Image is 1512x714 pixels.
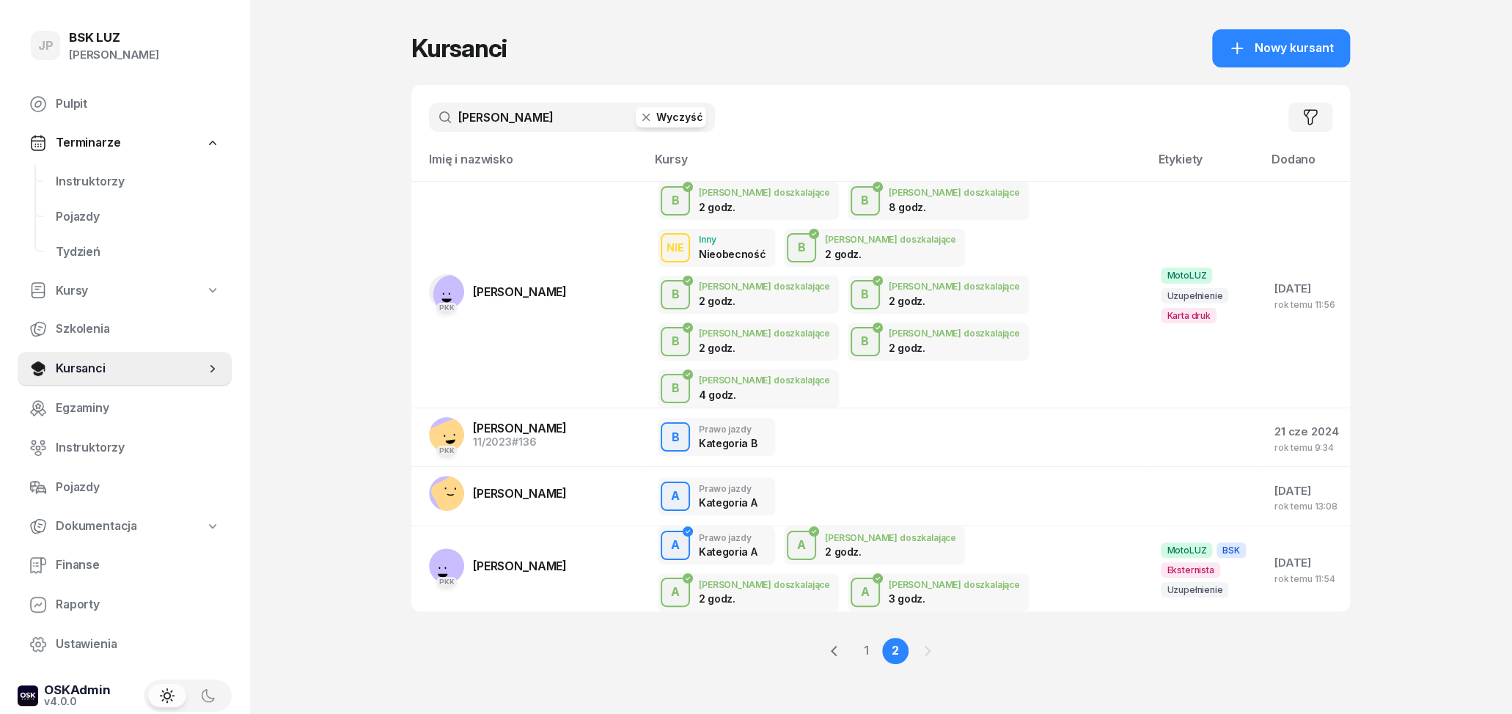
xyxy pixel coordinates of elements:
div: B [666,188,686,213]
div: 2 godz. [889,342,965,354]
th: Dodano [1263,150,1350,181]
span: Tydzień [56,243,220,262]
button: B [661,374,690,403]
div: 2 godz. [699,342,775,354]
span: Instruktorzy [56,438,220,457]
a: Tydzień [44,235,232,270]
div: 2 godz. [825,248,901,260]
div: B [792,235,812,260]
a: PKK[PERSON_NAME]11/2023#136 [429,417,567,452]
button: A [787,531,816,560]
div: A [791,533,812,558]
span: Kursy [56,281,88,301]
div: OSKAdmin [44,684,111,696]
span: Uzupełnienie [1161,288,1228,303]
span: Pojazdy [56,478,220,497]
div: 2 godz. [699,295,775,307]
div: NIE [661,238,690,257]
a: Instruktorzy [44,164,232,199]
div: [PERSON_NAME] doszkalające [825,235,956,244]
div: [PERSON_NAME] [69,45,159,65]
div: Nieobecność [699,248,766,260]
th: Kursy [646,150,1149,181]
span: Raporty [56,595,220,614]
div: A [855,580,876,605]
button: B [787,233,816,262]
a: Pojazdy [18,470,232,505]
button: B [661,422,690,452]
a: Egzaminy [18,391,232,426]
div: Kategoria A [699,496,757,509]
div: 4 godz. [699,389,775,401]
a: Pulpit [18,87,232,122]
button: B [661,280,690,309]
th: Etykiety [1149,150,1262,181]
div: rok temu 11:54 [1274,574,1338,584]
div: [PERSON_NAME] doszkalające [699,375,830,385]
button: B [851,327,880,356]
span: MotoLUZ [1161,542,1212,558]
div: 11/2023 [473,437,567,447]
div: BSK LUZ [69,32,159,44]
span: BSK [1216,542,1246,558]
button: B [851,280,880,309]
div: 8 godz. [889,201,965,213]
span: Egzaminy [56,399,220,418]
button: A [851,578,880,607]
input: Szukaj [429,103,715,132]
div: 21 cze 2024 [1274,422,1338,441]
div: rok temu 13:08 [1274,501,1338,511]
a: Finanse [18,548,232,583]
div: Inny [699,235,766,244]
img: logo-xs-dark@2x.png [18,685,38,706]
button: Nowy kursant [1212,29,1350,67]
div: 2 godz. [699,201,775,213]
div: Prawo jazdy [699,533,757,542]
div: A [665,533,686,558]
div: [PERSON_NAME] doszkalające [889,580,1020,589]
span: Instruktorzy [56,172,220,191]
span: Pojazdy [56,207,220,227]
button: NIE [661,233,690,262]
span: Nowy kursant [1255,39,1334,58]
div: B [855,188,875,213]
div: [DATE] [1274,279,1338,298]
div: 2 godz. [825,545,901,558]
div: Prawo jazdy [699,424,757,434]
button: Wyczyść [636,107,706,128]
span: Uzupełnienie [1161,582,1228,597]
div: B [855,282,875,307]
button: A [661,482,690,511]
button: A [661,531,690,560]
a: Raporty [18,587,232,622]
span: [PERSON_NAME] [473,284,567,299]
span: [PERSON_NAME] [473,559,567,573]
a: Szkolenia [18,312,232,347]
div: A [665,580,686,605]
div: B [666,425,686,450]
span: Kursanci [56,359,205,378]
div: 2 godz. [699,592,775,605]
div: [DATE] [1274,553,1338,573]
div: Kategoria A [699,545,757,558]
div: PKK [436,446,458,455]
span: Terminarze [56,133,120,152]
span: Ustawienia [56,635,220,654]
div: [PERSON_NAME] doszkalające [699,281,830,291]
a: 2 [882,638,909,664]
div: [PERSON_NAME] doszkalające [699,580,830,589]
div: 2 godz. [889,295,965,307]
div: [PERSON_NAME] doszkalające [889,281,1020,291]
a: Pojazdy [44,199,232,235]
a: PKK[PERSON_NAME] [429,548,567,584]
a: Ustawienia [18,627,232,662]
a: Kursanci [18,351,232,386]
span: Szkolenia [56,320,220,339]
a: 1 [853,638,879,664]
div: [PERSON_NAME] doszkalające [889,188,1020,197]
div: [PERSON_NAME] doszkalające [825,533,956,542]
div: B [666,376,686,401]
div: Kategoria B [699,437,757,449]
button: B [661,327,690,356]
div: [PERSON_NAME] doszkalające [699,328,830,338]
